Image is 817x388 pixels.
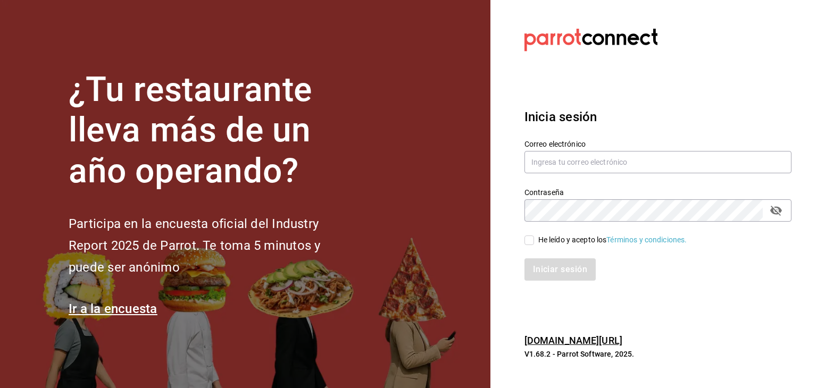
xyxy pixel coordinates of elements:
[524,335,622,346] a: [DOMAIN_NAME][URL]
[606,235,687,244] a: Términos y condiciones.
[524,349,791,359] p: V1.68.2 - Parrot Software, 2025.
[524,188,791,196] label: Contraseña
[69,213,356,278] h2: Participa en la encuesta oficial del Industry Report 2025 de Parrot. Te toma 5 minutos y puede se...
[524,107,791,126] h3: Inicia sesión
[69,70,356,192] h1: ¿Tu restaurante lleva más de un año operando?
[538,234,687,246] div: He leído y acepto los
[524,151,791,173] input: Ingresa tu correo electrónico
[767,201,785,220] button: passwordField
[69,301,157,316] a: Ir a la encuesta
[524,140,791,147] label: Correo electrónico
